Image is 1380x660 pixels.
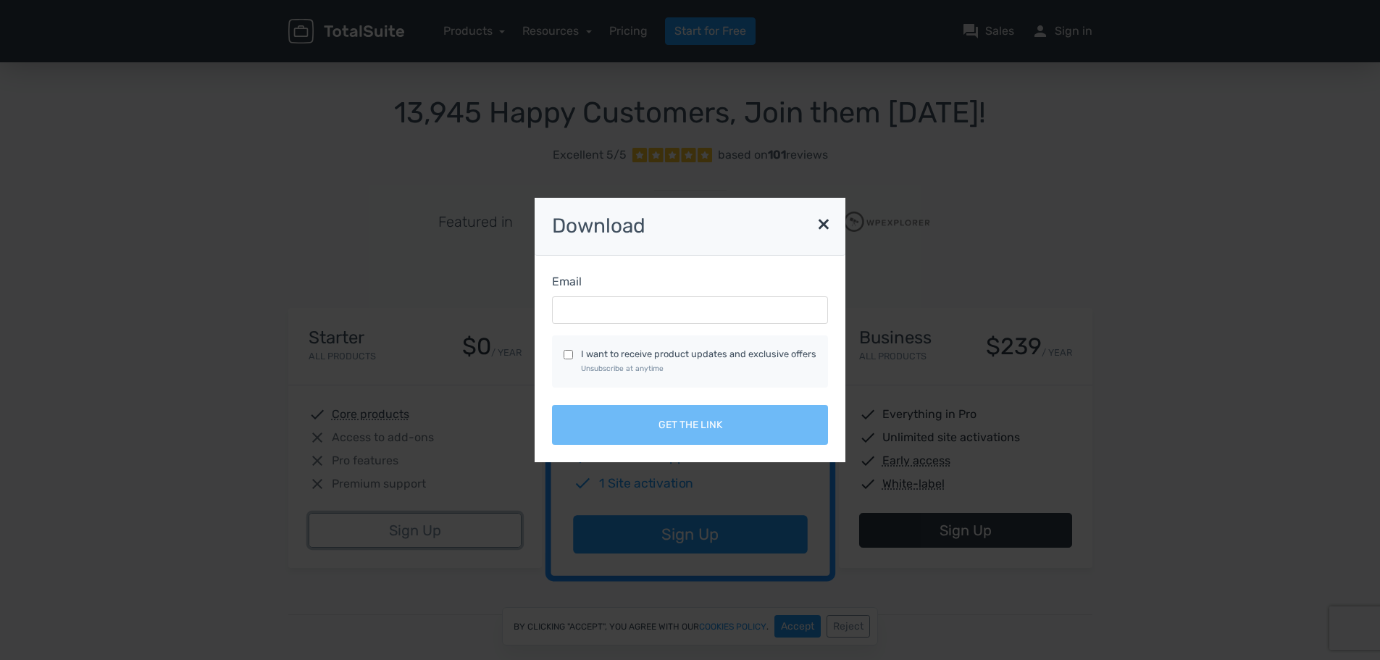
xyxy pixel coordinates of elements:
[581,347,816,375] label: I want to receive product updates and exclusive offers
[581,364,664,373] small: Unsubscribe at anytime
[552,273,582,291] label: Email
[809,205,838,241] button: ×
[535,198,845,256] h3: Download
[552,405,828,445] button: Get the link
